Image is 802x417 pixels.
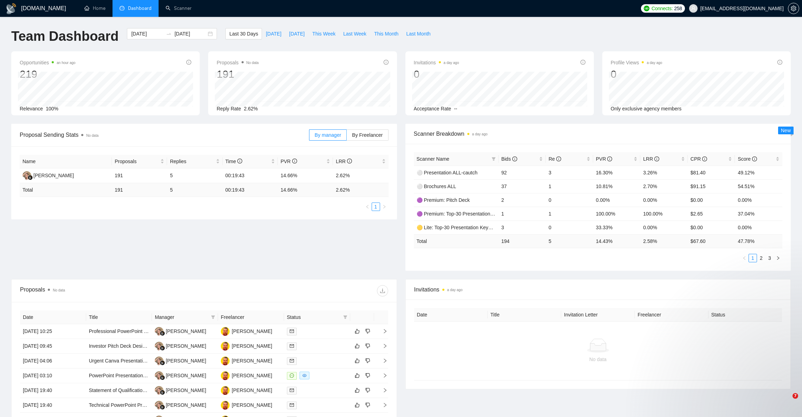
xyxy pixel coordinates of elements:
[654,156,659,161] span: info-circle
[674,5,682,12] span: 258
[152,310,218,324] th: Manager
[312,30,335,38] span: This Week
[644,6,649,11] img: upwork-logo.png
[89,402,259,408] a: Technical PowerPoint Presentation & Graphics Editing-1 DAY TURNAROUND
[20,383,86,398] td: [DATE] 19:40
[372,203,380,211] a: 1
[757,254,765,262] a: 2
[364,342,372,350] button: dislike
[221,372,272,378] a: JN[PERSON_NAME]
[218,310,284,324] th: Freelancer
[640,207,688,220] td: 100.00%
[160,390,165,395] img: gigradar-bm.png
[20,398,86,413] td: [DATE] 19:40
[167,168,222,183] td: 5
[776,256,780,260] span: right
[287,313,340,321] span: Status
[217,68,258,81] div: 191
[363,203,372,211] button: left
[788,6,799,11] a: setting
[740,254,749,262] li: Previous Page
[221,401,230,410] img: JN
[232,372,272,379] div: [PERSON_NAME]
[735,207,782,220] td: 37.04%
[593,193,641,207] td: 0.00%
[232,386,272,394] div: [PERSON_NAME]
[353,371,361,380] button: like
[611,58,662,67] span: Profile Views
[778,393,795,410] iframe: Intercom live chat
[155,327,163,336] img: VZ
[414,308,488,322] th: Date
[89,328,211,334] a: Professional PowerPoint Presentation Designer Needed
[377,358,387,363] span: right
[166,342,206,350] div: [PERSON_NAME]
[499,166,546,179] td: 92
[417,225,502,230] a: 🟡 Lite: Top-30 Presentation Keywords
[382,205,386,209] span: right
[128,5,152,11] span: Dashboard
[20,354,86,368] td: [DATE] 04:06
[20,130,309,139] span: Proposal Sending Stats
[353,342,361,350] button: like
[593,234,641,248] td: 14.43 %
[155,358,206,363] a: VZ[PERSON_NAME]
[640,193,688,207] td: 0.00%
[774,254,782,262] button: right
[691,6,696,11] span: user
[607,156,612,161] span: info-circle
[20,324,86,339] td: [DATE] 10:25
[774,254,782,262] li: Next Page
[155,313,208,321] span: Manager
[414,58,459,67] span: Invitations
[611,106,682,111] span: Only exclusive agency members
[290,344,294,348] span: mail
[232,357,272,365] div: [PERSON_NAME]
[352,132,383,138] span: By Freelancer
[221,342,230,351] img: JN
[364,386,372,394] button: dislike
[593,179,641,193] td: 10.81%
[315,132,341,138] span: By manager
[232,327,272,335] div: [PERSON_NAME]
[131,30,163,38] input: Start date
[735,193,782,207] td: 0.00%
[640,220,688,234] td: 0.00%
[166,357,206,365] div: [PERSON_NAME]
[499,220,546,234] td: 3
[702,156,707,161] span: info-circle
[86,368,152,383] td: PowerPoint Presentation Polishing and Styling
[46,106,58,111] span: 100%
[343,30,366,38] span: Last Week
[593,166,641,179] td: 16.30%
[23,171,31,180] img: VZ
[355,343,360,349] span: like
[355,358,360,364] span: like
[380,203,389,211] li: Next Page
[155,372,206,378] a: VZ[PERSON_NAME]
[86,310,152,324] th: Title
[86,134,98,137] span: No data
[290,403,294,407] span: mail
[735,179,782,193] td: 54.51%
[6,3,17,14] img: logo
[740,254,749,262] button: left
[788,6,799,11] span: setting
[166,31,172,37] span: to
[221,357,230,365] img: JN
[546,207,593,220] td: 1
[160,405,165,410] img: gigradar-bm.png
[167,183,222,197] td: 5
[57,61,75,65] time: an hour ago
[353,357,361,365] button: like
[112,183,167,197] td: 191
[166,401,206,409] div: [PERSON_NAME]
[640,179,688,193] td: 2.70%
[364,327,372,335] button: dislike
[501,156,517,162] span: Bids
[246,61,259,65] span: No data
[115,158,159,165] span: Proposals
[377,329,387,334] span: right
[688,220,735,234] td: $0.00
